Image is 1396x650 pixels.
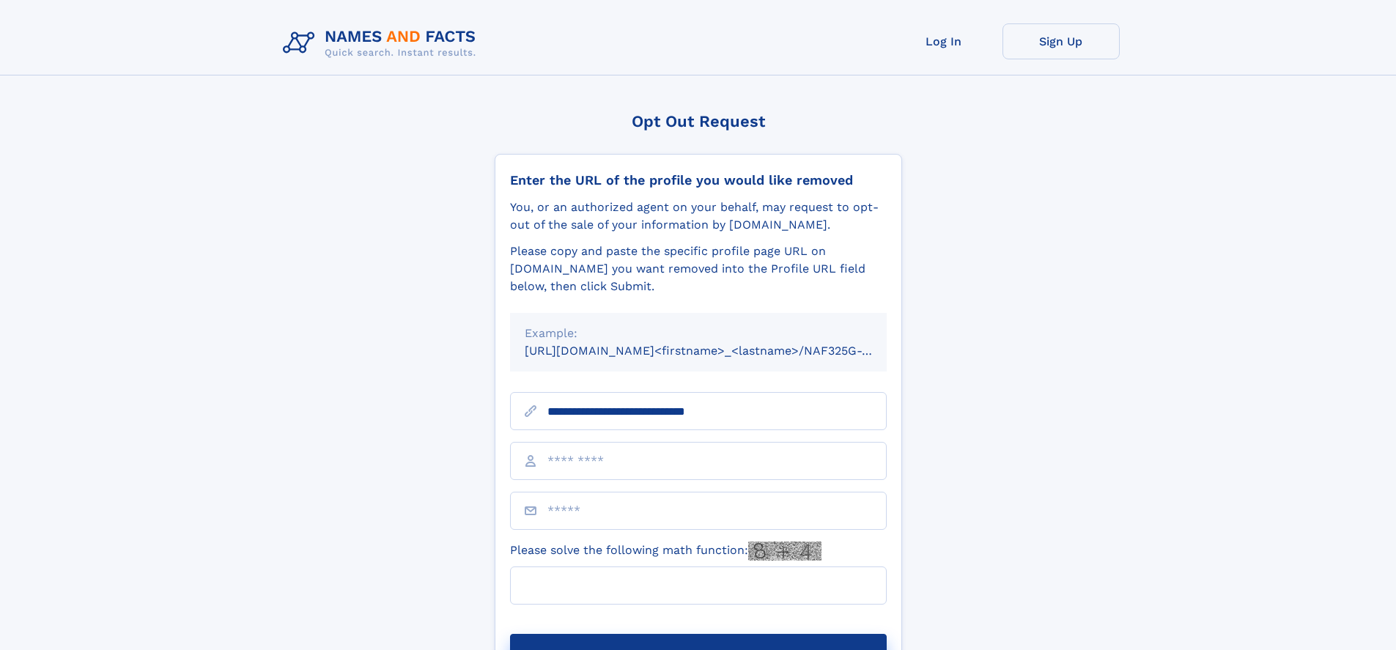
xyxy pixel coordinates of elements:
small: [URL][DOMAIN_NAME]<firstname>_<lastname>/NAF325G-xxxxxxxx [525,344,915,358]
div: Please copy and paste the specific profile page URL on [DOMAIN_NAME] you want removed into the Pr... [510,243,887,295]
a: Log In [885,23,1002,59]
a: Sign Up [1002,23,1120,59]
div: You, or an authorized agent on your behalf, may request to opt-out of the sale of your informatio... [510,199,887,234]
div: Opt Out Request [495,112,902,130]
label: Please solve the following math function: [510,542,821,561]
img: Logo Names and Facts [277,23,488,63]
div: Enter the URL of the profile you would like removed [510,172,887,188]
div: Example: [525,325,872,342]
